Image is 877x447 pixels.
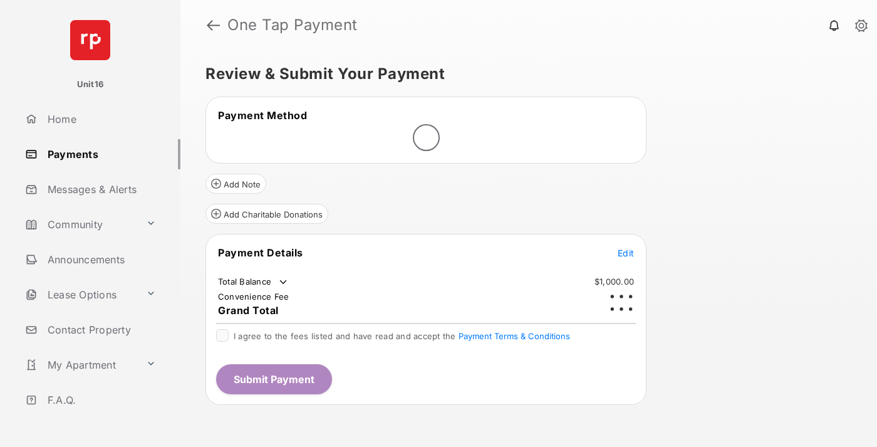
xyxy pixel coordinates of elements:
[20,350,141,380] a: My Apartment
[20,280,141,310] a: Lease Options
[459,331,570,341] button: I agree to the fees listed and have read and accept the
[218,109,307,122] span: Payment Method
[218,246,303,259] span: Payment Details
[618,248,634,258] span: Edit
[205,174,266,194] button: Add Note
[20,385,180,415] a: F.A.Q.
[70,20,110,60] img: svg+xml;base64,PHN2ZyB4bWxucz0iaHR0cDovL3d3dy53My5vcmcvMjAwMC9zdmciIHdpZHRoPSI2NCIgaGVpZ2h0PSI2NC...
[77,78,104,91] p: Unit16
[234,331,570,341] span: I agree to the fees listed and have read and accept the
[217,291,290,302] td: Convenience Fee
[20,139,180,169] a: Payments
[217,276,289,288] td: Total Balance
[20,174,180,204] a: Messages & Alerts
[618,246,634,259] button: Edit
[20,209,141,239] a: Community
[216,364,332,394] button: Submit Payment
[205,204,328,224] button: Add Charitable Donations
[20,104,180,134] a: Home
[227,18,358,33] strong: One Tap Payment
[20,245,180,275] a: Announcements
[205,66,842,82] h5: Review & Submit Your Payment
[20,315,180,345] a: Contact Property
[594,276,635,287] td: $1,000.00
[218,304,279,317] span: Grand Total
